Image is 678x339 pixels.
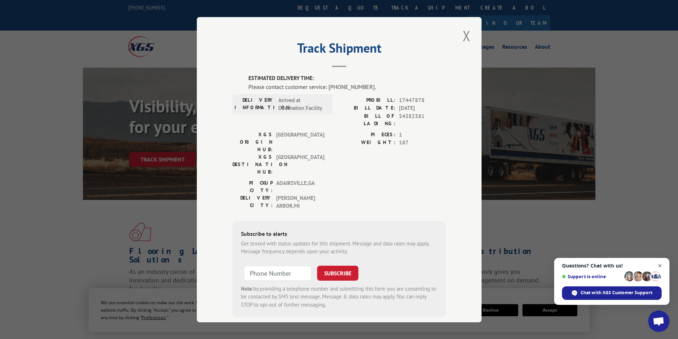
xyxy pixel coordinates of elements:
span: Chat with XGS Customer Support [580,290,652,296]
div: Subscribe to alerts [241,229,437,239]
span: [PERSON_NAME] ARBOR , MI [276,194,324,210]
span: 187 [399,139,446,147]
span: 54382381 [399,112,446,127]
label: PICKUP CITY: [232,179,273,194]
label: BILL DATE: [339,104,395,112]
label: ESTIMATED DELIVERY TIME: [248,74,446,83]
h2: Track Shipment [232,43,446,57]
input: Phone Number [244,265,311,280]
span: Arrived at Destination Facility [278,96,326,112]
span: [GEOGRAPHIC_DATA] [276,153,324,175]
label: BILL OF LADING: [339,112,395,127]
span: Support is online [562,274,622,279]
label: DELIVERY INFORMATION: [235,96,275,112]
a: Open chat [648,311,669,332]
button: SUBSCRIBE [317,265,358,280]
div: by providing a telephone number and submitting this form you are consenting to be contacted by SM... [241,285,437,309]
span: 1 [399,131,446,139]
label: PIECES: [339,131,395,139]
span: [DATE] [399,104,446,112]
button: Close modal [461,26,473,46]
div: Get texted with status updates for this shipment. Message and data rates may apply. Message frequ... [241,239,437,255]
span: Questions? Chat with us! [562,263,662,269]
label: XGS ORIGIN HUB: [232,131,273,153]
label: XGS DESTINATION HUB: [232,153,273,175]
label: DELIVERY CITY: [232,194,273,210]
strong: Note: [241,285,253,292]
div: Please contact customer service: [PHONE_NUMBER]. [248,82,446,91]
label: WEIGHT: [339,139,395,147]
span: [GEOGRAPHIC_DATA] [276,131,324,153]
span: Chat with XGS Customer Support [562,286,662,300]
span: ADAIRSVILLE , GA [276,179,324,194]
span: 17447878 [399,96,446,104]
label: PROBILL: [339,96,395,104]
